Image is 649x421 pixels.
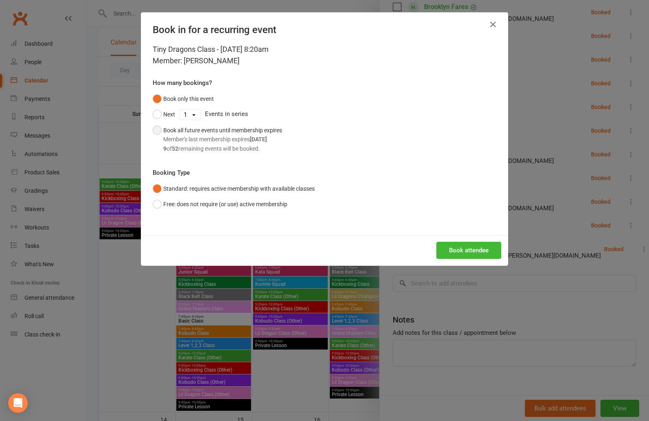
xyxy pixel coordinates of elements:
button: Next [153,107,175,122]
button: Book attendee [436,242,501,259]
div: Member's last membership expires [163,135,282,144]
label: How many bookings? [153,78,212,88]
button: Standard: requires active membership with available classes [153,181,315,196]
strong: 9 [163,145,167,152]
strong: 52 [172,145,178,152]
div: Book all future events until membership expires [163,126,282,153]
h4: Book in for a recurring event [153,24,496,36]
div: of remaining events will be booked. [163,144,282,153]
button: Book all future events until membership expiresMember's last membership expires[DATE]9of52remaini... [153,123,282,156]
label: Booking Type [153,168,190,178]
strong: [DATE] [250,136,267,143]
button: Book only this event [153,91,214,107]
div: Events in series [153,107,496,122]
div: Tiny Dragons Class - [DATE] 8:20am Member: [PERSON_NAME] [153,44,496,67]
div: Open Intercom Messenger [8,393,28,413]
button: Close [487,18,500,31]
button: Free: does not require (or use) active membership [153,196,287,212]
